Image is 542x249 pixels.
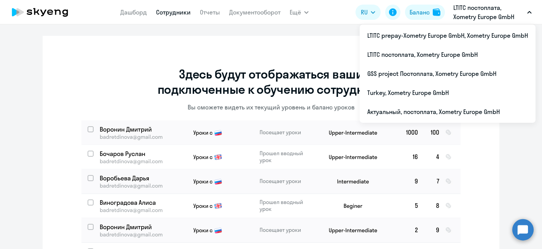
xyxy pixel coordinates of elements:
[200,8,220,16] a: Отчеты
[290,8,301,17] span: Ещё
[433,8,440,16] img: balance
[450,3,536,21] button: LTITC постоплата, Xometry Europe GmbH
[290,5,309,20] button: Ещё
[155,66,387,97] h1: Здесь будут отображаться ваши подключенные к обучению сотрудники
[361,8,368,17] span: RU
[405,5,445,20] button: Балансbalance
[188,103,355,111] p: Вы сможете видеть их текущий уровень и баланс уроков
[453,3,524,21] p: LTITC постоплата, Xometry Europe GmbH
[156,8,191,16] a: Сотрудники
[120,8,147,16] a: Дашборд
[355,5,381,20] button: RU
[360,24,536,123] ul: Ещё
[229,8,281,16] a: Документооборот
[410,8,430,17] div: Баланс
